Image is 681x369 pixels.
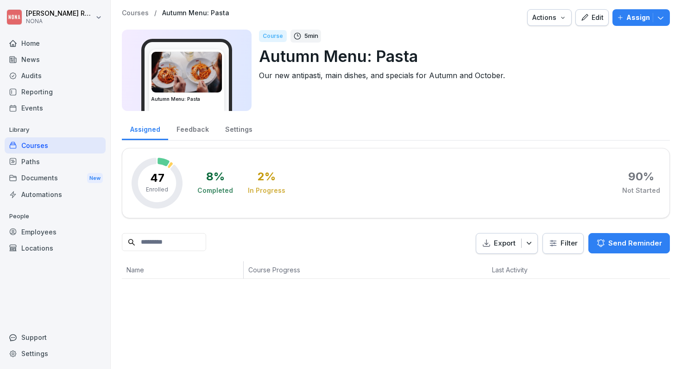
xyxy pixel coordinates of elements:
div: 8 % [206,171,225,182]
p: Enrolled [146,185,168,194]
div: Not Started [622,186,660,195]
div: New [87,173,103,184]
img: g03mw99o2jwb6tj6u9fgvrr5.png [151,52,222,92]
p: 5 min [304,31,318,41]
p: Our new antipasti, main dishes, and specials for Autumn and October. [259,70,662,81]
p: Assign [626,12,650,23]
h3: Autumn Menu: Pasta [151,96,222,103]
a: Feedback [168,117,217,140]
p: Name [126,265,239,275]
a: Automations [5,186,106,203]
a: Autumn Menu: Pasta [162,9,229,17]
a: Courses [122,9,149,17]
a: Reporting [5,84,106,100]
div: 2 % [258,171,276,182]
p: Last Activity [492,265,559,275]
p: Export [494,238,516,249]
p: 47 [150,172,164,184]
a: Locations [5,240,106,256]
a: Courses [5,137,106,154]
div: Documents [5,170,106,187]
div: Completed [197,186,233,195]
p: / [154,9,157,17]
div: Actions [532,12,567,23]
a: Assigned [122,117,168,140]
p: Library [5,123,106,137]
a: Home [5,35,106,51]
p: Autumn Menu: Pasta [259,44,662,68]
button: Send Reminder [588,233,670,253]
div: 90 % [628,171,654,182]
p: [PERSON_NAME] Raemaekers [26,10,94,18]
a: Employees [5,224,106,240]
button: Filter [543,234,583,253]
p: NONA [26,18,94,25]
a: Paths [5,154,106,170]
div: In Progress [248,186,285,195]
a: Settings [5,345,106,362]
a: Audits [5,68,106,84]
button: Edit [575,9,609,26]
div: Edit [580,12,604,23]
a: DocumentsNew [5,170,106,187]
p: People [5,209,106,224]
p: Course Progress [248,265,391,275]
button: Actions [527,9,572,26]
button: Export [476,233,538,254]
a: News [5,51,106,68]
div: Filter [549,239,578,248]
a: Settings [217,117,260,140]
button: Assign [612,9,670,26]
div: Support [5,329,106,345]
div: Course [259,30,287,42]
a: Events [5,100,106,116]
p: Send Reminder [608,238,662,248]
